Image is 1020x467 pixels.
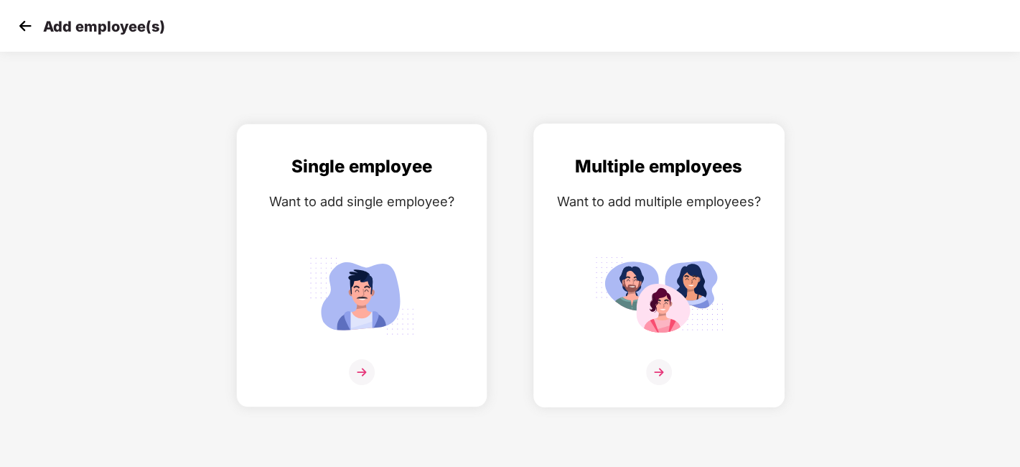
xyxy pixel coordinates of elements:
img: svg+xml;base64,PHN2ZyB4bWxucz0iaHR0cDovL3d3dy53My5vcmcvMjAwMC9zdmciIHdpZHRoPSIzNiIgaGVpZ2h0PSIzNi... [646,359,672,385]
div: Want to add single employee? [251,191,472,212]
img: svg+xml;base64,PHN2ZyB4bWxucz0iaHR0cDovL3d3dy53My5vcmcvMjAwMC9zdmciIHdpZHRoPSIzMCIgaGVpZ2h0PSIzMC... [14,15,36,37]
img: svg+xml;base64,PHN2ZyB4bWxucz0iaHR0cDovL3d3dy53My5vcmcvMjAwMC9zdmciIGlkPSJTaW5nbGVfZW1wbG95ZWUiIH... [297,251,426,341]
img: svg+xml;base64,PHN2ZyB4bWxucz0iaHR0cDovL3d3dy53My5vcmcvMjAwMC9zdmciIGlkPSJNdWx0aXBsZV9lbXBsb3llZS... [594,251,724,341]
img: svg+xml;base64,PHN2ZyB4bWxucz0iaHR0cDovL3d3dy53My5vcmcvMjAwMC9zdmciIHdpZHRoPSIzNiIgaGVpZ2h0PSIzNi... [349,359,375,385]
div: Want to add multiple employees? [548,191,769,212]
p: Add employee(s) [43,18,165,35]
div: Single employee [251,153,472,180]
div: Multiple employees [548,153,769,180]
